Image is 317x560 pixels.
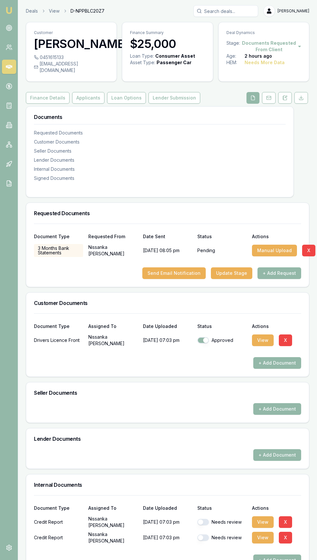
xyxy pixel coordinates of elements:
[197,534,246,541] div: Needs review
[143,234,192,239] div: Date Sent
[130,53,154,59] div: Loan Type:
[5,6,13,14] img: emu-icon-u.png
[143,516,192,529] p: [DATE] 07:03 pm
[88,531,137,544] p: Nissanka [PERSON_NAME]
[245,59,285,66] div: Needs More Data
[88,516,137,529] p: Nissanka [PERSON_NAME]
[226,40,240,53] div: Stage:
[130,37,205,50] h3: $25,000
[211,267,252,279] button: Update Stage
[34,139,286,145] div: Customer Documents
[252,532,274,543] button: View
[193,5,258,17] input: Search deals
[34,175,286,181] div: Signed Documents
[252,234,301,239] div: Actions
[245,53,272,59] div: 2 hours ago
[72,92,104,104] button: Applicants
[226,30,301,35] p: Deal Dynamics
[197,247,215,254] p: Pending
[257,267,301,279] button: + Add Request
[143,244,192,257] div: [DATE] 08:05 pm
[26,8,38,14] a: Deals
[71,8,104,14] span: D-NPPBLC20Z7
[26,8,104,14] nav: breadcrumb
[49,8,60,14] a: View
[302,245,315,256] button: X
[279,334,292,346] button: X
[155,53,195,59] div: Consumer Asset
[197,506,246,510] div: Status
[88,334,137,347] p: Nissanka [PERSON_NAME]
[253,357,301,369] button: + Add Document
[252,245,297,256] button: Manual Upload
[143,506,192,510] div: Date Uploaded
[34,506,83,510] div: Document Type
[34,148,286,154] div: Seller Documents
[278,8,309,14] span: [PERSON_NAME]
[197,337,246,344] div: Approved
[197,234,246,239] div: Status
[252,324,301,329] div: Actions
[34,531,83,544] div: Credit Report
[88,506,137,510] div: Assigned To
[143,334,192,347] p: [DATE] 07:03 pm
[143,531,192,544] p: [DATE] 07:03 pm
[197,519,246,525] div: Needs review
[107,92,146,104] button: Loan Options
[197,324,246,329] div: Status
[34,244,83,257] div: 3 Months Bank Statements
[279,532,292,543] button: X
[130,30,205,35] p: Finance Summary
[143,324,192,329] div: Date Uploaded
[34,166,286,172] div: Internal Documents
[26,92,71,104] a: Finance Details
[34,37,109,50] h3: [PERSON_NAME]
[34,482,301,487] h3: Internal Documents
[34,54,109,61] div: 0451615133
[253,449,301,461] button: + Add Document
[130,59,155,66] div: Asset Type :
[252,506,301,510] div: Actions
[142,267,206,279] button: Send Email Notification
[252,516,274,528] button: View
[147,92,202,104] a: Lender Submission
[157,59,191,66] div: Passenger Car
[34,114,286,120] h3: Documents
[34,234,83,239] div: Document Type
[34,516,83,529] div: Credit Report
[88,244,137,257] p: Nissanka [PERSON_NAME]
[26,92,70,104] button: Finance Details
[279,516,292,528] button: X
[34,30,109,35] p: Customer
[71,92,106,104] a: Applicants
[106,92,147,104] a: Loan Options
[34,300,301,306] h3: Customer Documents
[34,61,109,74] div: [EMAIL_ADDRESS][DOMAIN_NAME]
[226,59,245,66] div: HEM:
[226,53,245,59] div: Age:
[34,390,301,395] h3: Seller Documents
[252,334,274,346] button: View
[34,130,286,136] div: Requested Documents
[34,157,286,163] div: Lender Documents
[253,403,301,415] button: + Add Document
[88,324,137,329] div: Assigned To
[34,436,301,441] h3: Lender Documents
[148,92,200,104] button: Lender Submission
[34,324,83,329] div: Document Type
[240,40,301,53] button: Documents Requested From Client
[34,211,301,216] h3: Requested Documents
[34,334,83,347] div: Drivers Licence Front
[88,234,137,239] div: Requested From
